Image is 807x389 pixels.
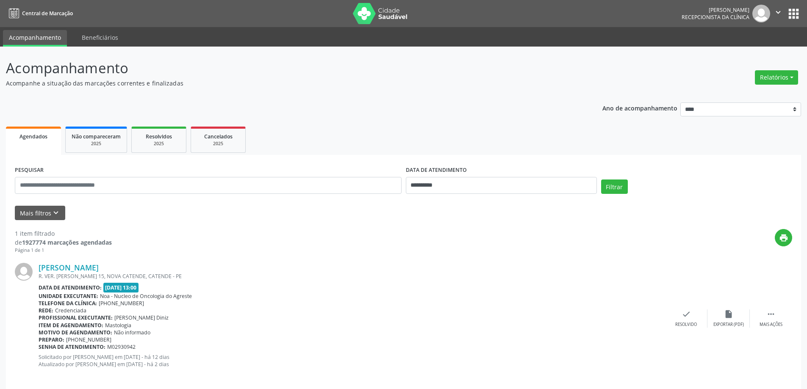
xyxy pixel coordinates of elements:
[15,206,65,221] button: Mais filtroskeyboard_arrow_down
[602,102,677,113] p: Ano de acompanhamento
[99,300,144,307] span: [PHONE_NUMBER]
[15,263,33,281] img: img
[713,322,744,328] div: Exportar (PDF)
[22,238,112,246] strong: 1927774 marcações agendadas
[103,283,139,292] span: [DATE] 13:00
[39,329,112,336] b: Motivo de agendamento:
[22,10,73,17] span: Central de Marcação
[204,133,233,140] span: Cancelados
[146,133,172,140] span: Resolvidos
[76,30,124,45] a: Beneficiários
[39,336,64,343] b: Preparo:
[3,30,67,47] a: Acompanhamento
[724,309,733,319] i: insert_drive_file
[114,329,150,336] span: Não informado
[39,300,97,307] b: Telefone da clínica:
[39,343,105,350] b: Senha de atendimento:
[51,208,61,218] i: keyboard_arrow_down
[786,6,801,21] button: apps
[682,6,749,14] div: [PERSON_NAME]
[105,322,131,329] span: Mastologia
[755,70,798,85] button: Relatórios
[100,292,192,300] span: Noa - Nucleo de Oncologia do Agreste
[39,307,53,314] b: Rede:
[752,5,770,22] img: img
[682,14,749,21] span: Recepcionista da clínica
[107,343,136,350] span: M02930942
[6,58,563,79] p: Acompanhamento
[39,263,99,272] a: [PERSON_NAME]
[72,141,121,147] div: 2025
[15,229,112,238] div: 1 item filtrado
[6,79,563,88] p: Acompanhe a situação das marcações correntes e finalizadas
[770,5,786,22] button: 
[675,322,697,328] div: Resolvido
[775,229,792,246] button: print
[760,322,782,328] div: Mais ações
[779,233,788,243] i: print
[39,273,665,280] div: R. VER. [PERSON_NAME] 15, NOVA CATENDE, CATENDE - PE
[197,141,239,147] div: 2025
[39,322,103,329] b: Item de agendamento:
[6,6,73,20] a: Central de Marcação
[39,292,98,300] b: Unidade executante:
[406,164,467,177] label: DATA DE ATENDIMENTO
[39,314,113,321] b: Profissional executante:
[15,247,112,254] div: Página 1 de 1
[15,164,44,177] label: PESQUISAR
[15,238,112,247] div: de
[774,8,783,17] i: 
[39,353,665,368] p: Solicitado por [PERSON_NAME] em [DATE] - há 12 dias Atualizado por [PERSON_NAME] em [DATE] - há 2...
[72,133,121,140] span: Não compareceram
[55,307,86,314] span: Credenciada
[682,309,691,319] i: check
[66,336,111,343] span: [PHONE_NUMBER]
[601,179,628,194] button: Filtrar
[19,133,47,140] span: Agendados
[766,309,776,319] i: 
[39,284,102,291] b: Data de atendimento:
[114,314,169,321] span: [PERSON_NAME] Diniz
[138,141,180,147] div: 2025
